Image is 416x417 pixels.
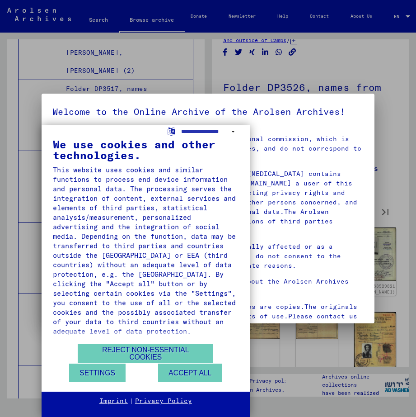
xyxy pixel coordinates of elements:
a: Privacy Policy [135,397,192,406]
div: We use cookies and other technologies. [53,139,238,161]
a: Imprint [99,397,128,406]
div: This website uses cookies and similar functions to process end device information and personal da... [53,165,238,336]
button: Settings [69,364,126,382]
button: Reject non-essential cookies [78,344,213,363]
button: Accept all [158,364,222,382]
